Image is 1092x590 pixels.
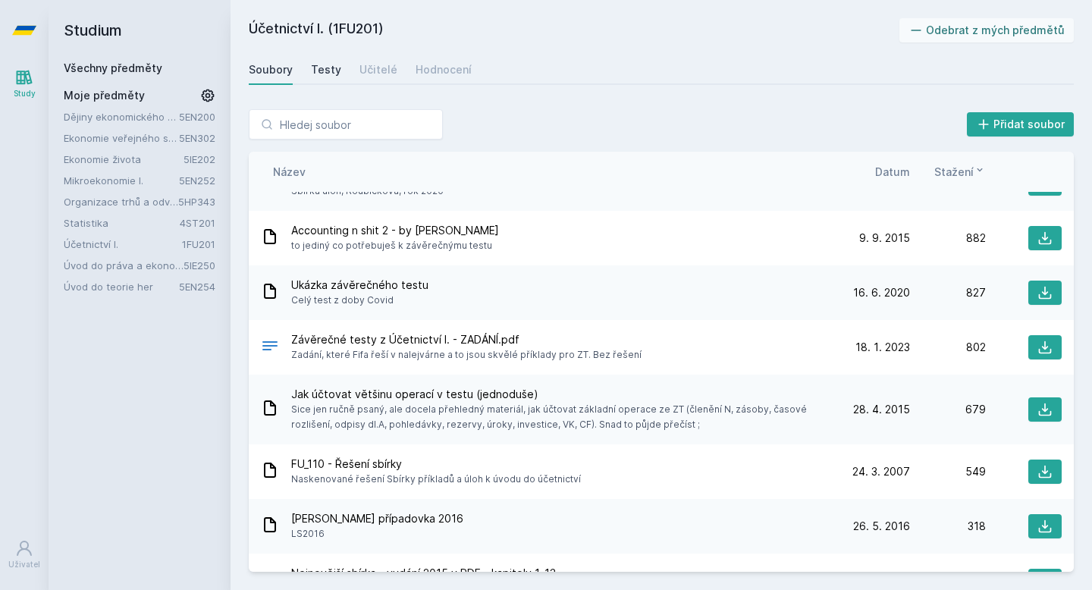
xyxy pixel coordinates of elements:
div: Study [14,88,36,99]
button: Stažení [934,164,986,180]
button: Název [273,164,306,180]
a: Soubory [249,55,293,85]
span: LS2016 [291,526,463,541]
a: Úvod do práva a ekonomie [64,258,184,273]
a: Statistika [64,215,180,231]
a: 5IE202 [184,153,215,165]
a: Organizace trhů a odvětví pohledem manažerů [64,194,178,209]
a: 5EN254 [179,281,215,293]
a: Mikroekonomie I. [64,173,179,188]
div: Soubory [249,62,293,77]
a: 1FU201 [182,238,215,250]
div: 549 [910,464,986,479]
a: Uživatel [3,532,45,578]
div: 827 [910,285,986,300]
span: 16. 6. 2020 [853,285,910,300]
div: 318 [910,519,986,534]
div: 802 [910,340,986,355]
span: Stažení [934,164,974,180]
span: Nejnovější sbírka - vydání 2015 v PDF - kapitoly 1-13 [291,566,626,581]
span: Naskenované řešení Sbírky příkladů a úloh k úvodu do účetnictví [291,472,581,487]
a: 5EN302 [179,132,215,144]
a: 5EN200 [179,111,215,123]
span: [PERSON_NAME] případovka 2016 [291,511,463,526]
span: Accounting n shit 2 - by [PERSON_NAME] [291,223,499,238]
a: Všechny předměty [64,61,162,74]
a: 4ST201 [180,217,215,229]
span: Sice jen ručně psaný, ale docela přehledný materiál, jak účtovat základní operace ze ZT (členění ... [291,402,828,432]
span: Závěrečné testy z Účetnictví I. - ZADÁNÍ.pdf [291,332,642,347]
span: 18. 1. 2023 [855,340,910,355]
a: Učitelé [359,55,397,85]
a: Ekonomie veřejného sektoru [64,130,179,146]
span: 28. 4. 2015 [853,402,910,417]
a: Study [3,61,45,107]
input: Hledej soubor [249,109,443,140]
button: Datum [875,164,910,180]
div: Hodnocení [416,62,472,77]
div: Učitelé [359,62,397,77]
a: Hodnocení [416,55,472,85]
span: 9. 9. 2015 [859,231,910,246]
div: 679 [910,402,986,417]
span: Ukázka závěrečného testu [291,278,428,293]
div: 882 [910,231,986,246]
a: Ekonomie života [64,152,184,167]
a: 5HP343 [178,196,215,208]
span: Celý test z doby Covid [291,293,428,308]
span: FU_110 - Řešení sbírky [291,457,581,472]
span: Jak účtovat většinu operací v testu (jednoduše) [291,387,828,402]
a: Testy [311,55,341,85]
span: 26. 5. 2016 [853,519,910,534]
a: Úvod do teorie her [64,279,179,294]
a: 5IE250 [184,259,215,271]
span: 24. 3. 2007 [852,464,910,479]
a: Účetnictví I. [64,237,182,252]
button: Odebrat z mých předmětů [899,18,1075,42]
button: Přidat soubor [967,112,1075,137]
a: 5EN252 [179,174,215,187]
span: Zadání, které Fifa řeší v nalejvárne a to jsou skvělé příklady pro ZT. Bez řešení [291,347,642,362]
div: Uživatel [8,559,40,570]
span: Moje předměty [64,88,145,103]
div: Testy [311,62,341,77]
div: PDF [261,337,279,359]
h2: Účetnictví I. (1FU201) [249,18,899,42]
span: to jediný co potřebuješ k závěrečnýmu testu [291,238,499,253]
a: Dějiny ekonomického myšlení [64,109,179,124]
